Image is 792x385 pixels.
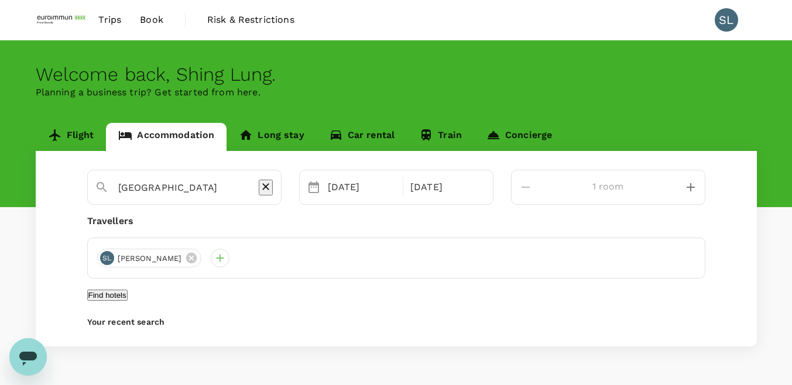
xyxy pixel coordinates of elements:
img: EUROIMMUN (South East Asia) Pte. Ltd. [36,7,90,33]
a: Concierge [474,123,564,151]
button: Clear [259,180,273,195]
a: Train [407,123,474,151]
div: [DATE] [406,176,484,199]
span: Risk & Restrictions [207,13,294,27]
p: Your recent search [87,316,705,328]
div: SL [100,251,114,265]
a: Car rental [317,123,407,151]
a: Accommodation [106,123,227,151]
button: Find hotels [87,290,128,301]
iframe: Button to launch messaging window, conversation in progress [9,338,47,376]
span: Book [140,13,163,27]
p: Planning a business trip? Get started from here. [36,85,757,99]
div: SL [715,8,738,32]
div: [DATE] [323,176,401,199]
a: Flight [36,123,107,151]
input: Add rooms [542,177,674,196]
div: SL[PERSON_NAME] [97,249,202,267]
div: Travellers [87,214,705,228]
button: decrease [684,180,698,194]
button: Open [273,189,275,191]
span: [PERSON_NAME] [111,253,189,264]
input: Search cities, hotels, work locations [118,178,241,197]
span: Trips [98,13,121,27]
div: Welcome back , Shing Lung . [36,64,757,85]
a: Long stay [227,123,316,151]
